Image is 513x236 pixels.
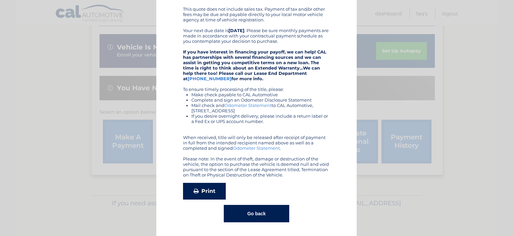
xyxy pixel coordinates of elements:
[224,103,272,108] a: Odometer Statement
[191,97,330,103] li: Complete and sign an Odometer Disclosure Statement
[228,28,244,33] b: [DATE]
[191,92,330,97] li: Make check payable to CAL Automotive
[233,145,280,151] a: Odometer Statement
[224,205,289,222] button: Go back
[183,183,226,200] a: Print
[188,76,231,81] a: [PHONE_NUMBER]
[191,113,330,124] li: If you desire overnight delivery, please include a return label or a Fed Ex or UPS account number.
[191,103,330,113] li: Mail check and to CAL Automotive, [STREET_ADDRESS]
[183,49,326,81] strong: If you have interest in financing your payoff, we can help! CAL has partnerships with several fin...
